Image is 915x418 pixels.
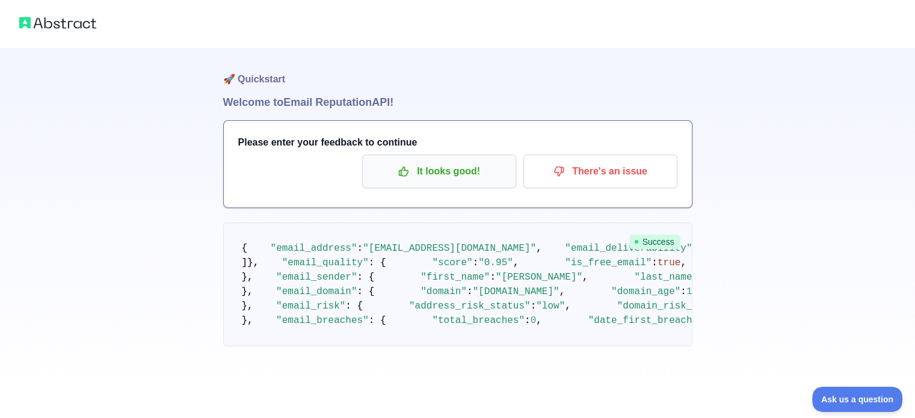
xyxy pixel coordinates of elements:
p: It looks good! [371,161,507,182]
span: , [559,286,565,297]
span: "date_first_breached" [588,315,710,326]
h1: 🚀 Quickstart [223,48,692,94]
iframe: Toggle Customer Support [812,387,903,412]
span: "domain" [421,286,467,297]
img: Abstract logo [19,14,96,31]
span: "domain_age" [611,286,680,297]
span: , [582,272,588,283]
span: "email_address" [271,243,357,254]
span: "address_risk_status" [409,301,531,312]
span: "[PERSON_NAME]" [496,272,582,283]
span: : [490,272,496,283]
span: , [536,243,542,254]
span: : [531,301,537,312]
span: { [242,243,248,254]
span: "score" [432,257,472,268]
span: "email_quality" [282,257,369,268]
button: It looks good! [362,155,516,188]
span: "email_domain" [276,286,357,297]
span: : [473,257,479,268]
span: : [525,315,531,326]
h3: Please enter your feedback to continue [238,135,677,150]
span: : [357,243,363,254]
span: "first_name" [421,272,490,283]
span: : [467,286,473,297]
span: : { [369,315,386,326]
span: "is_free_email" [565,257,652,268]
span: , [565,301,571,312]
span: true [658,257,680,268]
span: : { [357,272,375,283]
span: "email_breaches" [276,315,369,326]
h1: Welcome to Email Reputation API! [223,94,692,111]
p: There's an issue [532,161,668,182]
span: "total_breaches" [432,315,525,326]
span: "[DOMAIN_NAME]" [473,286,559,297]
span: "email_risk" [276,301,345,312]
span: : { [369,257,386,268]
span: , [536,315,542,326]
span: 0 [531,315,537,326]
span: "email_deliverability" [565,243,692,254]
span: , [513,257,519,268]
span: : [680,286,686,297]
span: , [680,257,686,268]
span: "[EMAIL_ADDRESS][DOMAIN_NAME]" [363,243,536,254]
span: : { [345,301,363,312]
span: "last_name" [634,272,698,283]
span: "0.95" [478,257,513,268]
span: 11019 [686,286,715,297]
span: "email_sender" [276,272,357,283]
span: "domain_risk_status" [617,301,733,312]
span: : [652,257,658,268]
span: "low" [536,301,565,312]
button: There's an issue [523,155,677,188]
span: Success [629,235,680,249]
span: : { [357,286,375,297]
